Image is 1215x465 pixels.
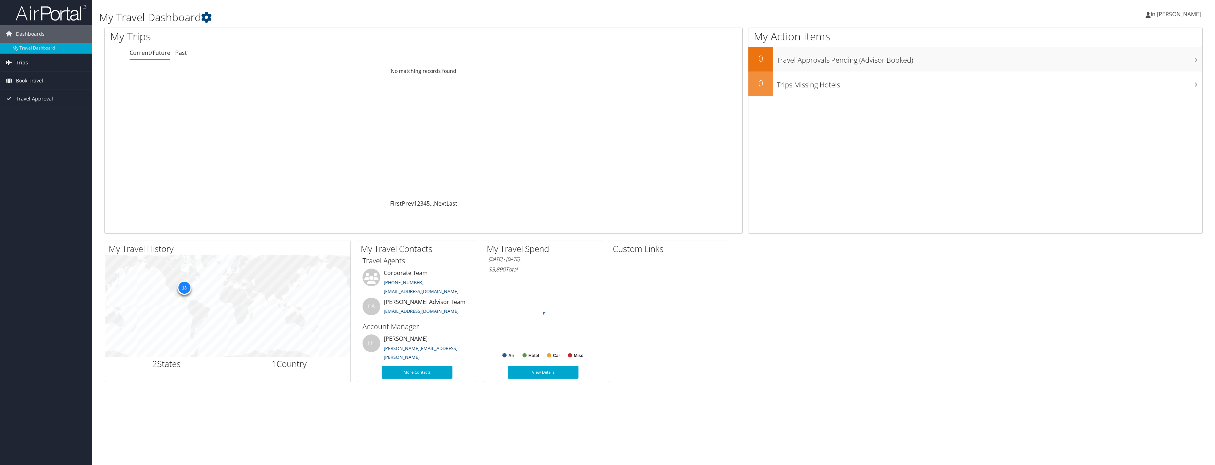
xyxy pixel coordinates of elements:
a: [PHONE_NUMBER] [384,279,423,286]
h2: 0 [748,52,773,64]
a: More Contacts [382,366,452,379]
li: [PERSON_NAME] [359,334,475,363]
a: 0Travel Approvals Pending (Advisor Booked) [748,47,1202,71]
text: Hotel [529,353,539,358]
span: $3,890 [489,265,506,273]
span: Trips [16,54,28,71]
li: Corporate Team [359,269,475,298]
h1: My Travel Dashboard [99,10,838,25]
a: 4 [423,200,427,207]
h3: Travel Approvals Pending (Advisor Booked) [777,52,1202,65]
text: Air [508,353,514,358]
h6: [DATE] - [DATE] [489,256,598,263]
li: [PERSON_NAME] Advisor Team [359,298,475,321]
a: Past [175,49,187,57]
a: 0Trips Missing Hotels [748,71,1202,96]
h2: States [110,358,223,370]
span: In [PERSON_NAME] [1151,10,1201,18]
a: Next [434,200,446,207]
h1: My Action Items [748,29,1202,44]
span: Dashboards [16,25,45,43]
div: CA [363,298,380,315]
text: Misc [574,353,583,358]
a: First [390,200,402,207]
div: LH [363,334,380,352]
h2: Country [233,358,346,370]
span: … [430,200,434,207]
a: 3 [420,200,423,207]
h2: Custom Links [613,243,729,255]
h2: My Travel History [109,243,350,255]
h3: Travel Agents [363,256,472,266]
a: 1 [414,200,417,207]
span: 1 [272,358,276,369]
a: [EMAIL_ADDRESS][DOMAIN_NAME] [384,308,458,314]
div: 13 [177,281,191,295]
h2: My Travel Spend [487,243,603,255]
span: Travel Approval [16,90,53,108]
h2: 0 [748,77,773,89]
a: Last [446,200,457,207]
h3: Account Manager [363,322,472,332]
text: Car [553,353,560,358]
a: 5 [427,200,430,207]
span: Book Travel [16,72,43,90]
a: View Details [508,366,578,379]
img: airportal-logo.png [16,5,86,21]
h3: Trips Missing Hotels [777,76,1202,90]
span: 2 [152,358,157,369]
a: Prev [402,200,414,207]
h2: My Travel Contacts [361,243,477,255]
a: [EMAIL_ADDRESS][DOMAIN_NAME] [384,288,458,294]
a: [PERSON_NAME][EMAIL_ADDRESS][PERSON_NAME] [384,345,457,361]
a: Current/Future [130,49,170,57]
a: 2 [417,200,420,207]
h1: My Trips [110,29,472,44]
td: No matching records found [105,65,742,77]
a: In [PERSON_NAME] [1146,4,1208,25]
h6: Total [489,265,598,273]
